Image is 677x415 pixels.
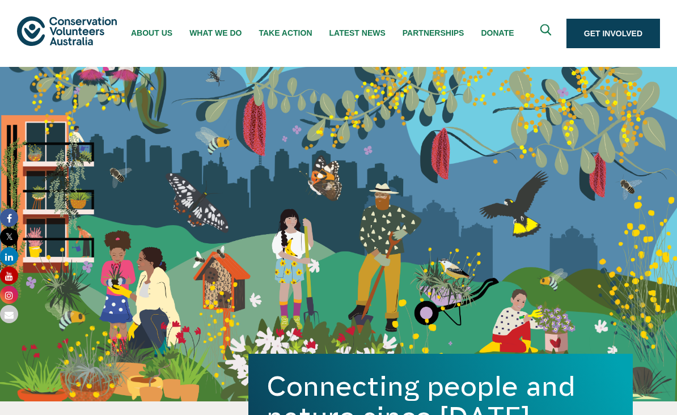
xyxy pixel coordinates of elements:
button: Expand search box Close search box [534,20,561,47]
a: Get Involved [566,19,660,48]
span: About Us [131,28,172,37]
span: Take Action [259,28,312,37]
span: Partnerships [403,28,464,37]
span: Latest News [329,28,386,37]
span: What We Do [189,28,242,37]
img: logo.svg [17,16,117,45]
span: Donate [481,28,514,37]
span: Expand search box [540,24,554,43]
